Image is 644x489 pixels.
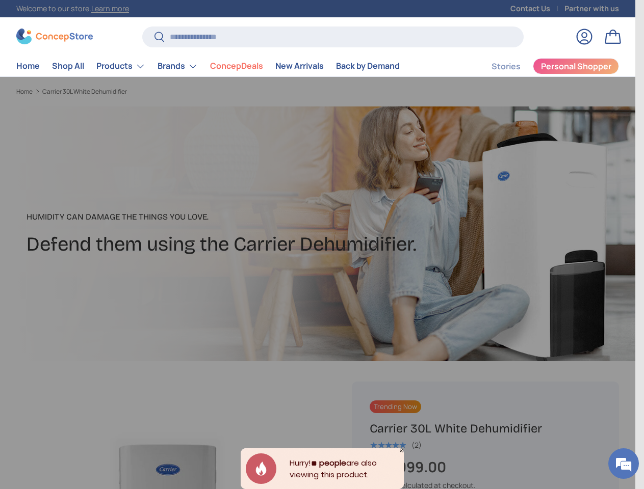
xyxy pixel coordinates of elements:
[52,56,84,76] a: Shop All
[336,56,400,76] a: Back by Demand
[467,56,619,76] nav: Secondary
[151,56,204,76] summary: Brands
[16,56,400,76] nav: Primary
[90,56,151,76] summary: Products
[210,56,263,76] a: ConcepDeals
[541,62,611,70] span: Personal Shopper
[533,58,619,74] a: Personal Shopper
[275,56,324,76] a: New Arrivals
[399,448,404,453] div: Close
[492,57,521,76] a: Stories
[16,56,40,76] a: Home
[16,29,93,44] img: ConcepStore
